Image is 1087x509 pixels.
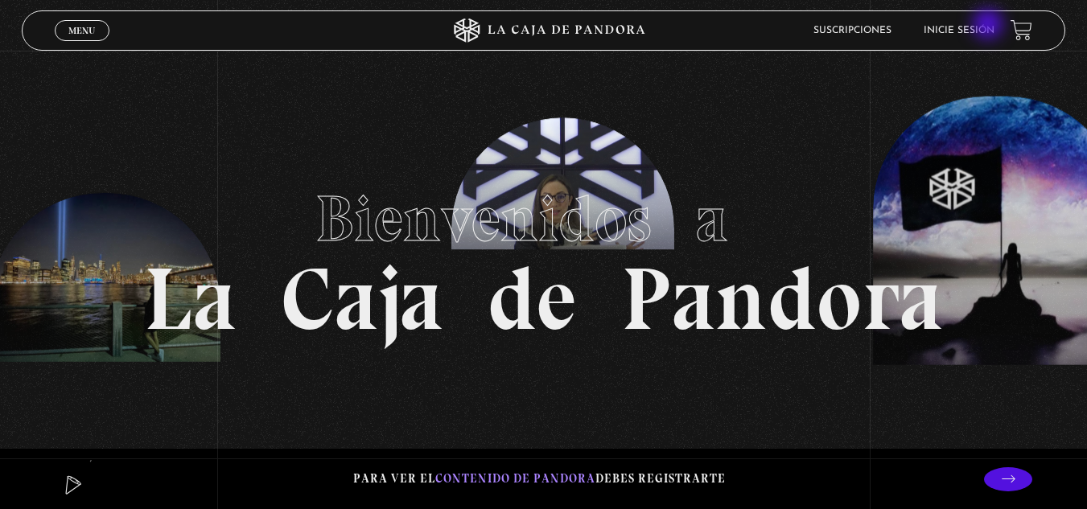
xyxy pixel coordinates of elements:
p: Para ver el debes registrarte [353,468,726,490]
span: Bienvenidos a [315,180,772,257]
a: View your shopping cart [1011,19,1032,41]
span: contenido de Pandora [435,471,595,486]
span: Menu [68,26,95,35]
a: Suscripciones [813,26,891,35]
span: Cerrar [63,39,101,50]
h1: La Caja de Pandora [144,166,943,343]
a: Inicie sesión [924,26,994,35]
